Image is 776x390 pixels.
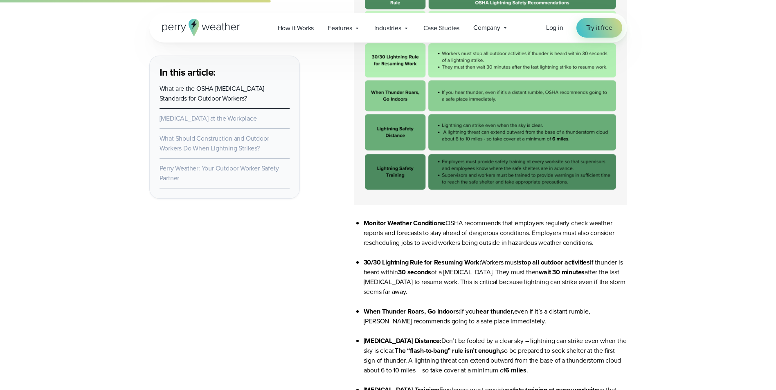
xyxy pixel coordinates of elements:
[539,267,585,277] strong: wait 30 minutes
[160,134,269,153] a: What Should Construction and Outdoor Workers Do When Lightning Strikes?
[586,23,612,33] span: Try it free
[364,218,627,258] li: OSHA recommends that employers regularly check weather reports and forecasts to stay ahead of dan...
[476,307,514,316] strong: hear thunder,
[364,258,627,307] li: Workers must if thunder is heard within of a [MEDICAL_DATA]. They must then after the last [MEDIC...
[546,23,563,32] span: Log in
[364,307,627,336] li: If you even if it’s a distant rumble, [PERSON_NAME] recommends going to a safe place immediately.
[160,84,265,103] a: What are the OSHA [MEDICAL_DATA] Standards for Outdoor Workers?
[364,307,461,316] strong: When Thunder Roars, Go Indoors:
[398,267,431,277] strong: 30 seconds
[416,20,467,36] a: Case Studies
[364,336,441,345] strong: [MEDICAL_DATA] Distance:
[374,23,401,33] span: Industries
[364,336,627,385] li: Don’t be fooled by a clear sky – lightning can strike even when the sky is clear. so be prepared ...
[160,164,279,183] a: Perry Weather: Your Outdoor Worker Safety Partner
[546,23,563,33] a: Log in
[518,258,590,267] strong: stop all outdoor activities
[278,23,314,33] span: How it Works
[576,18,622,38] a: Try it free
[328,23,352,33] span: Features
[364,258,481,267] strong: 30/30 Lightning Rule for Resuming Work:
[505,365,526,375] strong: 6 miles
[473,23,500,33] span: Company
[423,23,460,33] span: Case Studies
[160,66,290,79] h3: In this article:
[160,114,257,123] a: [MEDICAL_DATA] at the Workplace
[395,346,501,355] strong: The “flash-to-bang” rule isn’t enough,
[364,218,446,228] strong: Monitor Weather Conditions:
[271,20,321,36] a: How it Works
